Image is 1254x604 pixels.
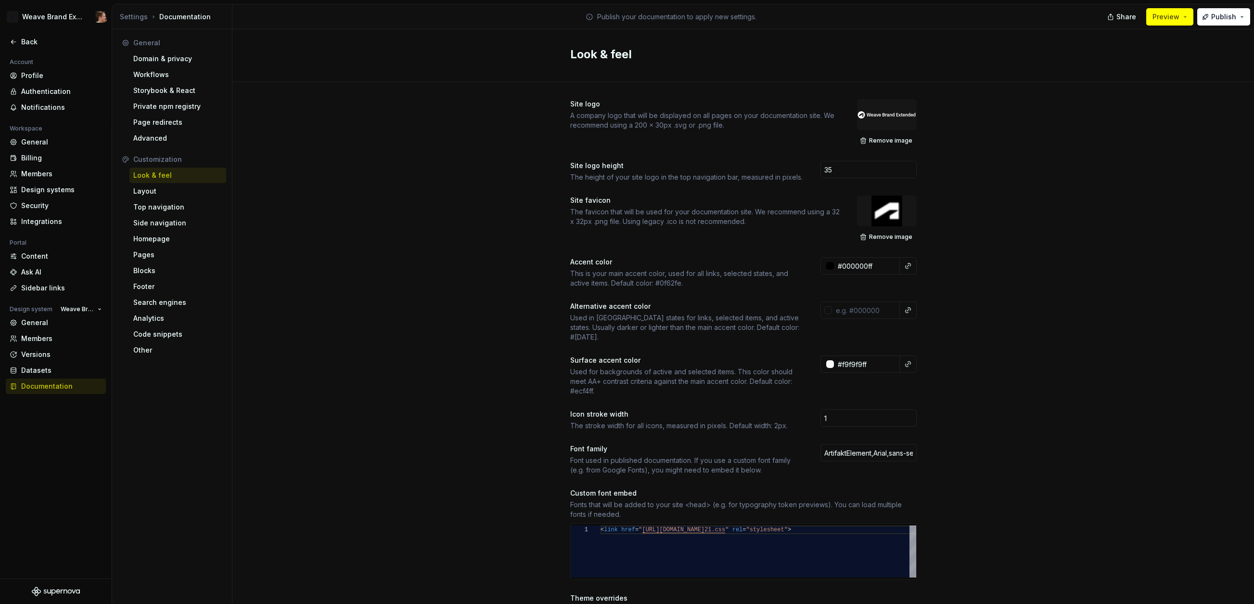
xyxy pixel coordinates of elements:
[1102,8,1142,26] button: Share
[732,526,742,533] span: rel
[570,99,600,109] div: Site logo
[21,37,102,47] div: Back
[2,6,110,27] button: AWeave Brand ExtendedAlexis Morin
[21,169,102,179] div: Members
[6,315,106,330] a: General
[133,266,222,276] div: Blocks
[6,182,106,197] a: Design systems
[601,526,604,533] span: <
[570,367,803,396] div: Used for backgrounds of active and selected items. This color should meet AA+ contrast criteria a...
[133,70,222,79] div: Workflows
[571,525,588,534] div: 1
[6,347,106,362] a: Versions
[129,327,226,342] a: Code snippets
[857,230,917,244] button: Remove image
[834,257,900,275] input: e.g. #000000
[129,115,226,130] a: Page redirects
[129,342,226,358] a: Other
[1146,8,1193,26] button: Preview
[787,526,791,533] span: >
[570,269,803,288] div: This is your main accent color, used for all links, selected states, and active items. Default co...
[133,250,222,260] div: Pages
[704,526,725,533] span: 21.css
[6,56,37,68] div: Account
[570,161,624,171] div: Site logo height
[570,257,612,267] div: Accent color
[6,100,106,115] a: Notifications
[129,263,226,278] a: Blocks
[61,305,94,313] span: Weave Brand Extended
[120,12,228,22] div: Documentation
[570,207,840,226] div: The favicon that will be used for your documentation site. We recommend using a 32 x 32px .png fi...
[133,282,222,291] div: Footer
[133,155,222,164] div: Customization
[820,444,917,461] input: Inter, Arial, sans-serif
[6,264,106,280] a: Ask AI
[6,68,106,83] a: Profile
[129,168,226,183] a: Look & feel
[570,421,803,431] div: The stroke width for all icons, measured in pixels. Default width: 2px.
[21,251,102,261] div: Content
[6,249,106,264] a: Content
[133,118,222,127] div: Page redirects
[869,137,912,144] span: Remove image
[635,526,639,533] span: =
[21,318,102,328] div: General
[129,279,226,294] a: Footer
[133,133,222,143] div: Advanced
[129,247,226,263] a: Pages
[133,54,222,64] div: Domain & privacy
[1116,12,1136,22] span: Share
[725,526,729,533] span: "
[21,201,102,210] div: Security
[6,214,106,229] a: Integrations
[597,12,756,22] p: Publish your documentation to apply new settings.
[857,134,917,147] button: Remove image
[6,331,106,346] a: Members
[21,283,102,293] div: Sidebar links
[6,123,46,134] div: Workspace
[570,47,905,62] h2: Look & feel
[133,218,222,228] div: Side navigation
[570,302,651,311] div: Alternative accent color
[21,137,102,147] div: General
[21,185,102,195] div: Design systems
[21,350,102,359] div: Versions
[129,51,226,66] a: Domain & privacy
[820,161,917,178] input: 28
[6,379,106,394] a: Documentation
[133,171,222,180] div: Look & feel
[21,334,102,343] div: Members
[120,12,148,22] button: Settings
[7,11,18,23] div: A
[746,526,787,533] span: "stylesheet"
[133,298,222,307] div: Search engines
[133,329,222,339] div: Code snippets
[129,295,226,310] a: Search engines
[832,302,900,319] input: e.g. #000000
[6,34,106,50] a: Back
[1197,8,1250,26] button: Publish
[570,500,917,519] div: Fonts that will be added to your site <head> (e.g. for typography token previews). You can load m...
[21,267,102,277] div: Ask AI
[129,99,226,114] a: Private npm registry
[133,234,222,244] div: Homepage
[133,345,222,355] div: Other
[6,198,106,213] a: Security
[570,111,840,130] div: A company logo that will be displayed on all pages on your documentation site. We recommend using...
[133,102,222,111] div: Private npm registry
[834,355,900,373] input: e.g. #000000
[869,233,912,241] span: Remove image
[570,172,803,182] div: The height of your site logo in the top navigation bar, measured in pixels.
[570,488,637,498] div: Custom font embed
[32,587,80,596] svg: Supernova Logo
[1211,12,1236,22] span: Publish
[6,280,106,296] a: Sidebar links
[21,153,102,163] div: Billing
[742,526,746,533] span: =
[129,83,226,98] a: Storybook & React
[133,38,222,48] div: General
[6,363,106,378] a: Datasets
